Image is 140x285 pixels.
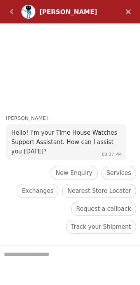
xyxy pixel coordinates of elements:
img: Profile picture of Zoe [22,5,35,18]
div: Request a callback [71,202,136,216]
div: Nearest Store Locator [62,184,136,198]
div: New Enquiry [51,166,98,180]
div: Services [101,166,136,180]
span: Hello! I'm your Time House Watches Support Assistant. How can I assist you [DATE]? [11,129,117,155]
em: Minimize [121,4,136,20]
span: Exchanges [22,186,53,196]
div: Track your Shipment [66,220,136,234]
div: [PERSON_NAME] [6,114,140,123]
em: Back [4,4,19,20]
div: [PERSON_NAME] [39,8,99,16]
div: Exchanges [17,184,58,198]
span: New Enquiry [56,168,93,178]
span: Nearest Store Locator [67,186,131,196]
span: Track your Shipment [71,222,131,232]
span: Services [107,168,131,178]
span: 09:37 PM [102,152,122,157]
span: Request a callback [76,204,131,214]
